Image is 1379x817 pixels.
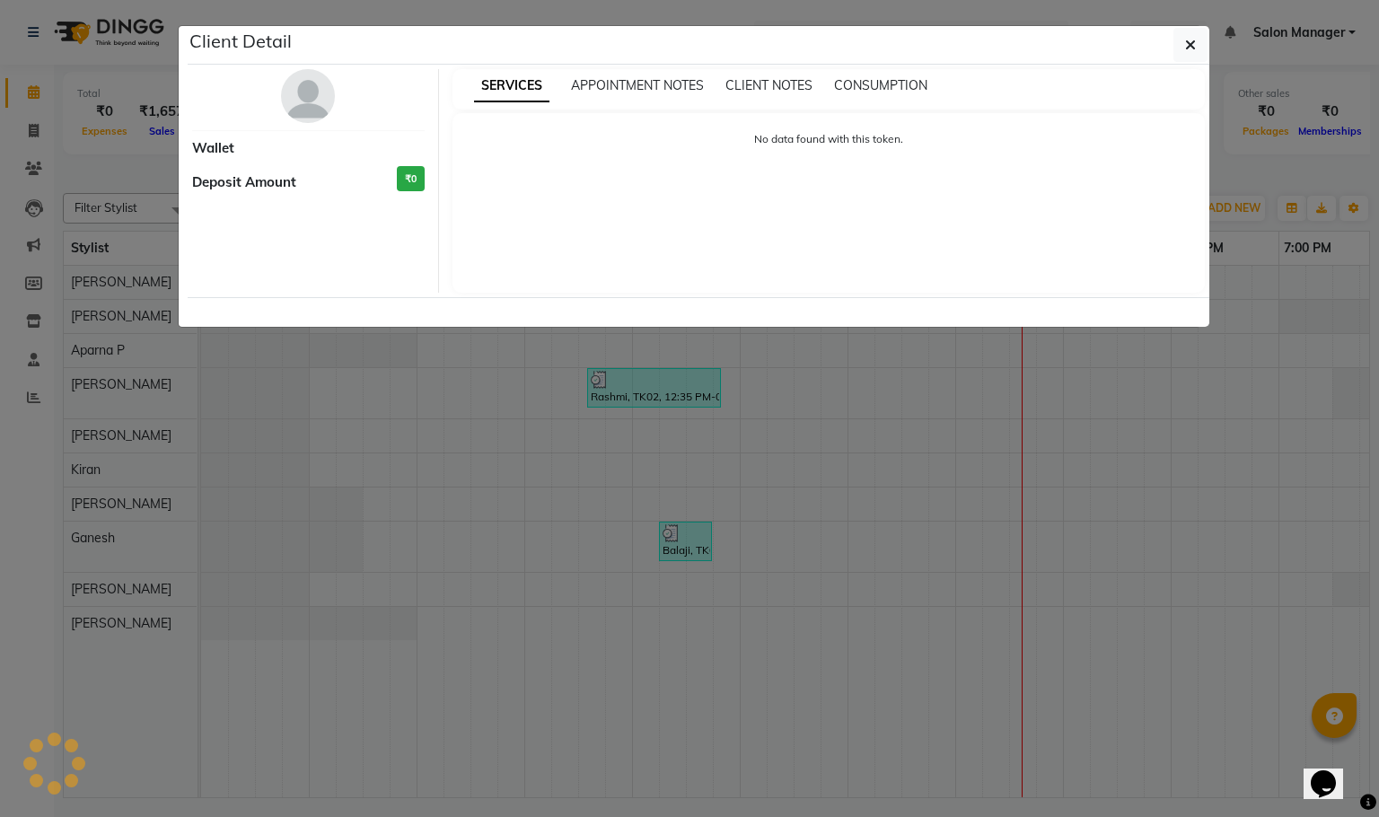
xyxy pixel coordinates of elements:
p: No data found with this token. [470,131,1188,147]
span: Wallet [192,138,234,159]
span: Deposit Amount [192,172,296,193]
iframe: chat widget [1304,745,1361,799]
img: avatar [281,69,335,123]
span: CLIENT NOTES [725,77,812,93]
span: APPOINTMENT NOTES [571,77,704,93]
span: CONSUMPTION [834,77,927,93]
h5: Client Detail [189,28,292,55]
span: SERVICES [474,70,549,102]
h3: ₹0 [397,166,425,192]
